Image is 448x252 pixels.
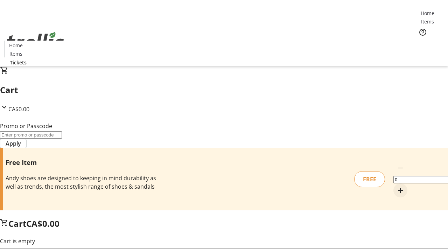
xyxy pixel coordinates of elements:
a: Tickets [416,41,444,48]
span: Tickets [10,59,27,66]
a: Tickets [4,59,32,66]
span: Tickets [421,41,438,48]
a: Home [5,42,27,49]
span: Items [9,50,22,57]
span: Items [421,18,434,25]
span: Home [9,42,23,49]
span: Home [421,9,434,17]
h3: Free Item [6,157,159,167]
div: FREE [354,171,385,187]
a: Home [416,9,439,17]
button: Increment by one [393,183,407,197]
span: CA$0.00 [8,105,29,113]
a: Items [416,18,439,25]
span: CA$0.00 [26,218,59,229]
img: Orient E2E Organization J4J3ysvf7O's Logo [4,24,66,59]
button: Help [416,25,430,39]
a: Items [5,50,27,57]
div: Andy shoes are designed to keeping in mind durability as well as trends, the most stylish range o... [6,174,159,191]
span: Apply [6,139,21,148]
